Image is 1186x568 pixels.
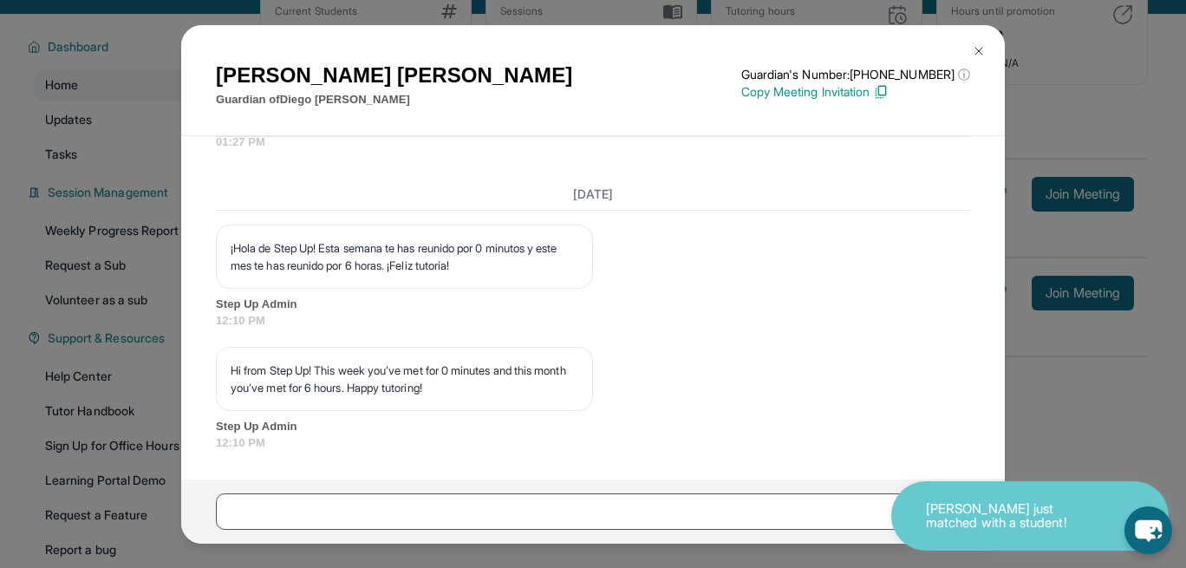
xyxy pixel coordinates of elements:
p: Copy Meeting Invitation [741,83,970,101]
img: Copy Icon [873,84,889,100]
h3: [DATE] [216,186,970,203]
h1: [PERSON_NAME] [PERSON_NAME] [216,60,572,91]
p: [PERSON_NAME] just matched with a student! [926,502,1099,531]
p: Guardian of Diego [PERSON_NAME] [216,91,572,108]
p: Hi from Step Up! This week you’ve met for 0 minutes and this month you’ve met for 6 hours. Happy ... [231,362,578,396]
img: Close Icon [972,44,986,58]
button: chat-button [1124,506,1172,554]
p: Guardian's Number: [PHONE_NUMBER] [741,66,970,83]
span: Step Up Admin [216,418,970,435]
span: Step Up Admin [216,296,970,313]
span: 12:10 PM [216,312,970,330]
span: 12:10 PM [216,434,970,452]
p: ¡Hola de Step Up! Esta semana te has reunido por 0 minutos y este mes te has reunido por 6 horas.... [231,239,578,274]
span: ⓘ [958,66,970,83]
span: 01:27 PM [216,134,970,151]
